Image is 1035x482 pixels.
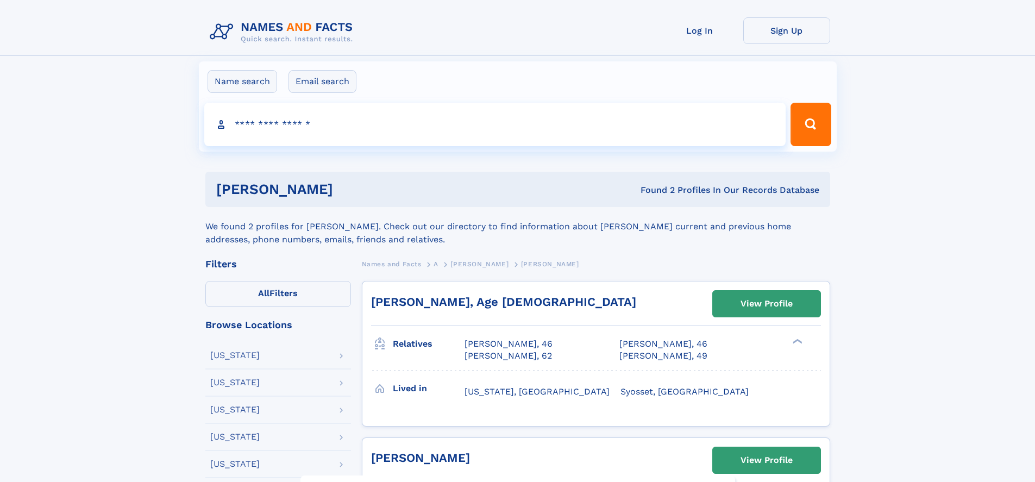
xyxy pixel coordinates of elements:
input: search input [204,103,786,146]
h1: [PERSON_NAME] [216,183,487,196]
div: View Profile [741,448,793,473]
a: [PERSON_NAME], 46 [619,338,707,350]
h3: Relatives [393,335,465,353]
div: Found 2 Profiles In Our Records Database [487,184,819,196]
div: [US_STATE] [210,433,260,441]
div: View Profile [741,291,793,316]
a: View Profile [713,447,820,473]
div: ❯ [790,338,803,345]
span: [PERSON_NAME] [521,260,579,268]
div: [US_STATE] [210,460,260,468]
span: Syosset, [GEOGRAPHIC_DATA] [620,386,749,397]
a: Names and Facts [362,257,422,271]
a: [PERSON_NAME], Age [DEMOGRAPHIC_DATA] [371,295,636,309]
label: Email search [288,70,356,93]
div: We found 2 profiles for [PERSON_NAME]. Check out our directory to find information about [PERSON_... [205,207,830,246]
div: [US_STATE] [210,378,260,387]
img: Logo Names and Facts [205,17,362,47]
label: Name search [208,70,277,93]
span: [PERSON_NAME] [450,260,509,268]
div: Browse Locations [205,320,351,330]
label: Filters [205,281,351,307]
a: [PERSON_NAME] [371,451,470,465]
h3: Lived in [393,379,465,398]
a: Sign Up [743,17,830,44]
div: Filters [205,259,351,269]
a: A [434,257,438,271]
a: Log In [656,17,743,44]
a: [PERSON_NAME] [450,257,509,271]
button: Search Button [791,103,831,146]
a: [PERSON_NAME], 62 [465,350,552,362]
span: A [434,260,438,268]
a: View Profile [713,291,820,317]
div: [US_STATE] [210,351,260,360]
div: [US_STATE] [210,405,260,414]
a: [PERSON_NAME], 46 [465,338,553,350]
span: [US_STATE], [GEOGRAPHIC_DATA] [465,386,610,397]
span: All [258,288,269,298]
a: [PERSON_NAME], 49 [619,350,707,362]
